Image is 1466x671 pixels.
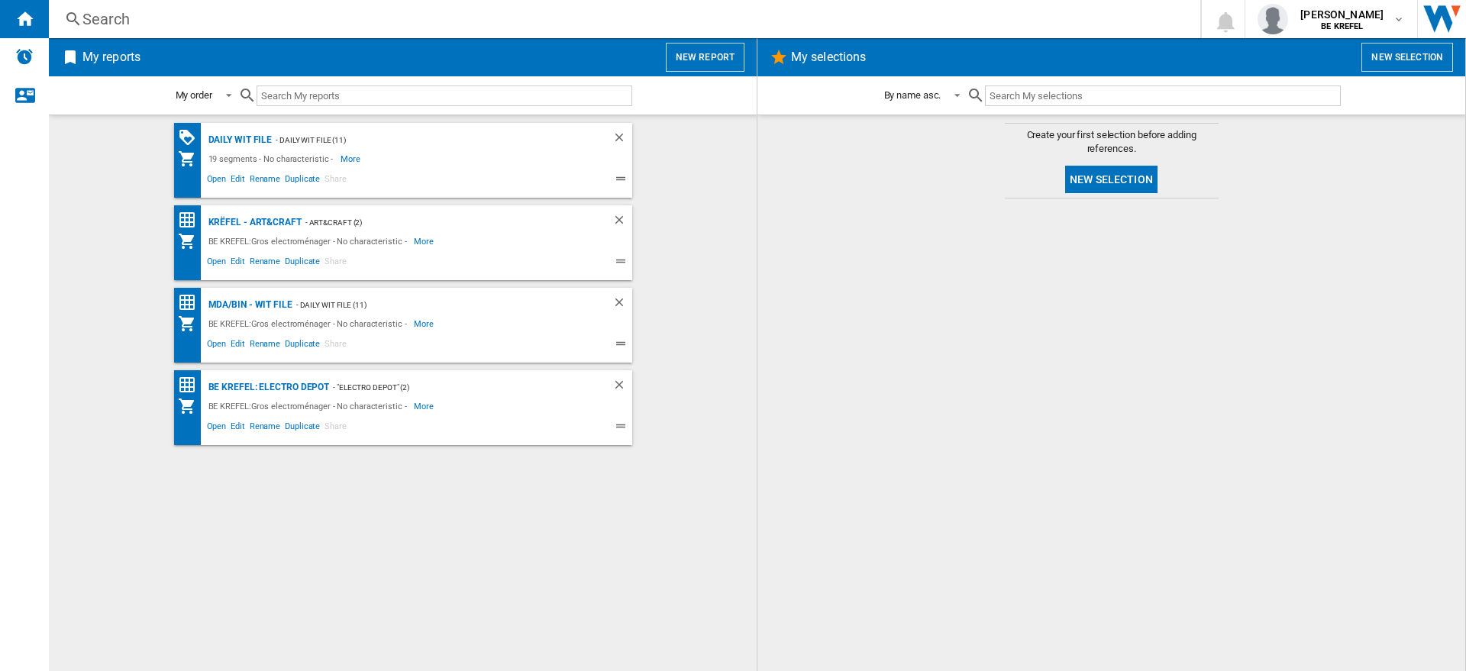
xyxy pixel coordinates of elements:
div: BE KREFEL: Electro depot [205,378,330,397]
h2: My reports [79,43,144,72]
span: Edit [228,337,247,355]
span: Duplicate [283,337,322,355]
div: My Assortment [178,232,205,250]
div: My Assortment [178,150,205,168]
div: My order [176,89,212,101]
div: Delete [612,378,632,397]
span: Rename [247,172,283,190]
div: - Daily WIT file (11) [292,295,582,315]
div: Daily WIT file [205,131,273,150]
img: alerts-logo.svg [15,47,34,66]
div: Delete [612,131,632,150]
span: Share [322,419,349,437]
span: Open [205,337,229,355]
span: Share [322,337,349,355]
span: Rename [247,337,283,355]
div: Krëfel - Art&Craft [205,213,302,232]
button: New report [666,43,744,72]
div: Search [82,8,1161,30]
div: 19 segments - No characteristic - [205,150,341,168]
span: Create your first selection before adding references. [1005,128,1219,156]
div: Delete [612,213,632,232]
span: Duplicate [283,254,322,273]
span: More [414,232,436,250]
div: - Art&Craft (2) [302,213,582,232]
span: More [414,315,436,333]
span: Rename [247,254,283,273]
h2: My selections [788,43,869,72]
span: Duplicate [283,172,322,190]
span: Open [205,419,229,437]
div: - "Electro depot" (2) [329,378,581,397]
input: Search My reports [257,85,632,106]
span: More [414,397,436,415]
img: profile.jpg [1258,4,1288,34]
span: Rename [247,419,283,437]
button: New selection [1065,166,1158,193]
div: Delete [612,295,632,315]
div: My Assortment [178,315,205,333]
div: PROMOTIONS Matrix [178,128,205,147]
input: Search My selections [985,85,1340,106]
span: Edit [228,419,247,437]
div: - Daily WIT file (11) [272,131,581,150]
div: Price Matrix [178,293,205,312]
div: Price Matrix [178,376,205,395]
span: Share [322,254,349,273]
div: My Assortment [178,397,205,415]
span: Open [205,254,229,273]
div: By name asc. [884,89,941,101]
span: Edit [228,172,247,190]
span: More [341,150,363,168]
div: BE KREFEL:Gros electroménager - No characteristic - [205,232,415,250]
div: Price Matrix [178,211,205,230]
button: New selection [1361,43,1453,72]
span: [PERSON_NAME] [1300,7,1384,22]
div: BE KREFEL:Gros electroménager - No characteristic - [205,315,415,333]
div: BE KREFEL:Gros electroménager - No characteristic - [205,397,415,415]
span: Duplicate [283,419,322,437]
span: Edit [228,254,247,273]
b: BE KREFEL [1321,21,1363,31]
div: MDA/BIN - WIT file [205,295,292,315]
span: Share [322,172,349,190]
span: Open [205,172,229,190]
